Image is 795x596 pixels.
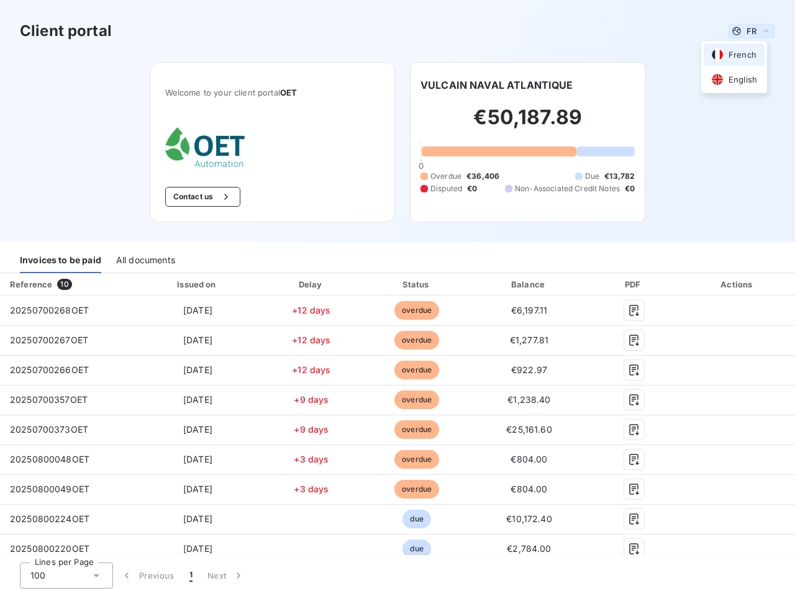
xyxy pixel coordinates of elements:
span: overdue [394,361,439,379]
span: 20250800049OET [10,484,89,494]
span: €0 [467,183,477,194]
span: FR [747,26,756,36]
div: Issued on [139,278,258,291]
div: All documents [116,247,175,273]
span: €36,406 [466,171,499,182]
span: Disputed [430,183,462,194]
span: €13,782 [604,171,635,182]
span: €1,238.40 [507,394,550,405]
span: French [729,49,756,61]
span: +9 days [294,424,329,435]
span: overdue [394,331,439,350]
span: overdue [394,420,439,439]
span: 20250700267OET [10,335,88,345]
h6: VULCAIN NAVAL ATLANTIQUE [420,78,573,93]
span: €804.00 [511,454,547,464]
span: €6,197.11 [511,305,547,315]
button: Contact us [165,187,240,207]
div: PDF [590,278,678,291]
button: Previous [113,562,182,589]
span: 20250700373OET [10,424,88,435]
div: Status [366,278,468,291]
span: +12 days [292,305,330,315]
span: 20250800224OET [10,513,89,524]
span: due [402,510,430,528]
span: Welcome to your client portal [165,88,379,97]
span: [DATE] [183,543,212,554]
span: [DATE] [183,454,212,464]
span: +12 days [292,335,330,345]
span: 20250700268OET [10,305,89,315]
span: overdue [394,450,439,469]
span: +12 days [292,364,330,375]
span: 10 [57,279,71,290]
span: OET [280,88,297,97]
span: 20250700357OET [10,394,88,405]
div: Reference [10,279,52,289]
span: overdue [394,391,439,409]
span: 20250800048OET [10,454,89,464]
span: €10,172.40 [506,513,552,524]
span: [DATE] [183,335,212,345]
h2: €50,187.89 [420,105,635,142]
span: €2,784.00 [507,543,551,554]
span: +3 days [294,484,329,494]
span: €25,161.60 [506,424,552,435]
h3: Client portal [20,20,112,42]
span: 0 [419,161,424,171]
span: 100 [30,569,45,582]
span: +9 days [294,394,329,405]
span: overdue [394,301,439,320]
span: [DATE] [183,513,212,524]
span: €804.00 [511,484,547,494]
span: [DATE] [183,484,212,494]
div: Invoices to be paid [20,247,101,273]
span: English [729,74,757,86]
span: overdue [394,480,439,499]
div: Balance [473,278,585,291]
img: Company logo [165,127,245,167]
button: 1 [182,562,200,589]
span: €0 [625,183,635,194]
span: 1 [189,569,193,582]
span: €922.97 [511,364,547,375]
span: [DATE] [183,305,212,315]
span: [DATE] [183,364,212,375]
div: Actions [683,278,793,291]
span: [DATE] [183,394,212,405]
span: Overdue [430,171,461,182]
span: 20250800220OET [10,543,89,554]
span: Due [585,171,599,182]
button: Next [200,562,252,589]
div: Delay [262,278,360,291]
span: [DATE] [183,424,212,435]
span: +3 days [294,454,329,464]
span: due [402,540,430,558]
span: €1,277.81 [510,335,548,345]
span: 20250700266OET [10,364,89,375]
span: Non-Associated Credit Notes [515,183,620,194]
